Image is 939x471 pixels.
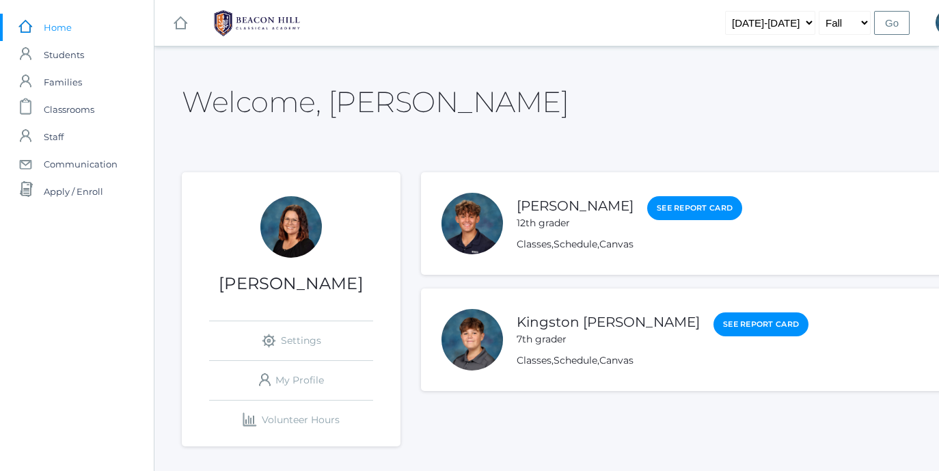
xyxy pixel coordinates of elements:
div: Emily Balli [260,196,322,258]
a: Classes [517,354,552,366]
div: , , [517,237,742,252]
h2: Welcome, [PERSON_NAME] [182,86,569,118]
input: Go [874,11,910,35]
a: Canvas [599,354,634,366]
a: Schedule [554,238,597,250]
div: 12th grader [517,216,634,230]
span: Communication [44,150,118,178]
h1: [PERSON_NAME] [182,275,400,293]
a: Volunteer Hours [209,401,373,440]
a: Settings [209,321,373,360]
span: Apply / Enroll [44,178,103,205]
a: Classes [517,238,552,250]
span: Classrooms [44,96,94,123]
span: Students [44,41,84,68]
span: Staff [44,123,64,150]
span: Home [44,14,72,41]
a: Schedule [554,354,597,366]
div: 7th grader [517,332,700,347]
div: , , [517,353,808,368]
a: Canvas [599,238,634,250]
span: Families [44,68,82,96]
img: BHCALogos-05-308ed15e86a5a0abce9b8dd61676a3503ac9727e845dece92d48e8588c001991.png [206,6,308,40]
a: Kingston [PERSON_NAME] [517,314,700,330]
div: Kingston Balli [441,309,503,371]
a: See Report Card [647,196,742,220]
a: My Profile [209,361,373,400]
div: Solomon Balli [441,193,503,254]
a: [PERSON_NAME] [517,198,634,214]
a: See Report Card [713,312,808,336]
